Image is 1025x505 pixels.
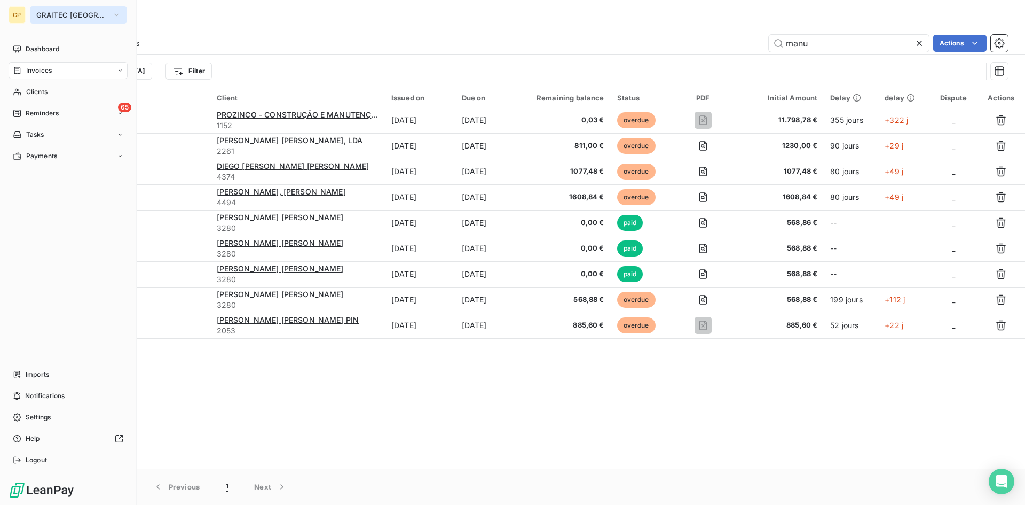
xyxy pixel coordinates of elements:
span: Reminders [26,108,59,118]
span: 568,86 € [740,217,818,228]
span: 568,88 € [521,294,604,305]
span: +49 j [885,192,903,201]
span: +322 j [885,115,908,125]
span: 2261 [217,146,379,157]
span: [PERSON_NAME] [PERSON_NAME] [217,213,344,222]
td: [DATE] [385,287,455,313]
a: Payments [9,147,128,165]
td: [DATE] [455,210,515,236]
span: 1230,00 € [740,141,818,151]
span: _ [952,269,955,278]
td: [DATE] [455,159,515,184]
div: delay [885,94,923,102]
span: _ [952,295,955,304]
td: [DATE] [385,313,455,338]
a: Tasks [9,126,128,143]
td: [DATE] [385,210,455,236]
span: 568,88 € [740,243,818,254]
span: Notifications [25,391,65,401]
span: GRAITEC [GEOGRAPHIC_DATA] [36,11,108,19]
div: Open Intercom Messenger [989,469,1014,494]
span: Dashboard [26,44,59,54]
div: Due on [462,94,508,102]
span: Help [26,434,40,444]
button: Next [241,476,300,498]
input: Search [769,35,929,52]
a: Dashboard [9,41,128,58]
div: Client [217,94,379,102]
td: [DATE] [385,107,455,133]
span: _ [952,244,955,253]
div: Actions [983,94,1019,102]
button: Previous [140,476,213,498]
span: _ [952,192,955,201]
span: Invoices [26,66,52,75]
td: 52 jours [824,313,878,338]
span: +29 j [885,141,903,150]
span: DIEGO [PERSON_NAME] [PERSON_NAME] [217,161,369,170]
span: [PERSON_NAME] [PERSON_NAME] PIN [217,315,359,324]
td: [DATE] [385,184,455,210]
span: 11.798,78 € [740,115,818,126]
td: [DATE] [455,133,515,159]
span: Imports [26,370,49,379]
span: Tasks [26,130,44,139]
div: Dispute [936,94,971,102]
td: 355 jours [824,107,878,133]
button: Actions [933,35,987,52]
span: _ [952,321,955,330]
a: Settings [9,409,128,426]
td: -- [824,236,878,261]
span: +49 j [885,167,903,176]
span: overdue [617,292,656,308]
span: [PERSON_NAME] [PERSON_NAME] [217,290,344,299]
td: [DATE] [455,287,515,313]
td: [DATE] [455,313,515,338]
span: +22 j [885,321,903,330]
td: [DATE] [385,236,455,261]
span: 1608,84 € [740,192,818,203]
span: _ [952,167,955,176]
a: Clients [9,83,128,100]
span: overdue [617,317,656,333]
span: PROZINCO - CONSTRUÇÃO E MANUTENÇÃO SA [217,110,395,119]
span: 4494 [217,197,379,208]
td: [DATE] [455,184,515,210]
span: 0,00 € [521,269,604,279]
span: paid [617,240,643,257]
span: 885,60 € [740,320,818,331]
span: paid [617,215,643,231]
span: Logout [26,455,47,465]
td: [DATE] [455,261,515,287]
span: 1608,84 € [521,192,604,203]
a: Help [9,430,128,447]
div: Delay [830,94,872,102]
span: [PERSON_NAME] [PERSON_NAME] [217,238,344,247]
td: [DATE] [385,159,455,184]
span: 0,03 € [521,115,604,126]
div: Issued on [391,94,449,102]
span: 568,88 € [740,269,818,279]
span: 3280 [217,248,379,259]
a: Imports [9,366,128,383]
span: 3280 [217,274,379,285]
td: [DATE] [385,261,455,287]
span: overdue [617,164,656,180]
span: 568,88 € [740,294,818,305]
td: [DATE] [455,236,515,261]
span: 0,00 € [521,217,604,228]
td: -- [824,261,878,287]
span: 0,00 € [521,243,604,254]
td: -- [824,210,878,236]
div: PDF [678,94,727,102]
td: 199 jours [824,287,878,313]
span: Payments [26,151,57,161]
span: 3280 [217,300,379,310]
span: [PERSON_NAME] [PERSON_NAME] [217,264,344,273]
span: [PERSON_NAME] [PERSON_NAME], LDA [217,136,363,145]
span: 65 [118,103,131,112]
td: [DATE] [385,133,455,159]
div: Status [617,94,666,102]
span: Clients [26,87,48,97]
span: 1077,48 € [521,166,604,177]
